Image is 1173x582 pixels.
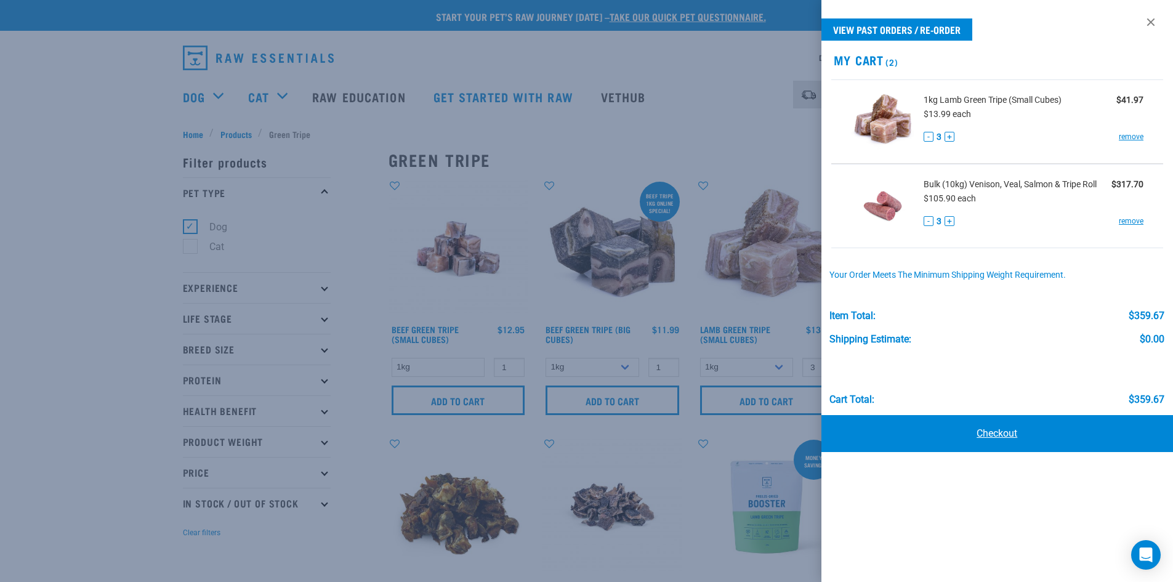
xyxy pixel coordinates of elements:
[1129,394,1164,405] div: $359.67
[1111,179,1143,189] strong: $317.70
[924,132,933,142] button: -
[924,193,976,203] span: $105.90 each
[945,216,954,226] button: +
[884,60,898,64] span: (2)
[1131,540,1161,570] div: Open Intercom Messenger
[829,310,876,321] div: Item Total:
[851,174,914,238] img: Venison, Veal, Salmon & Tripe Roll
[829,334,911,345] div: Shipping Estimate:
[829,270,1164,280] div: Your order meets the minimum shipping weight requirement.
[1116,95,1143,105] strong: $41.97
[924,94,1062,107] span: 1kg Lamb Green Tripe (Small Cubes)
[924,216,933,226] button: -
[1129,310,1164,321] div: $359.67
[924,178,1097,191] span: Bulk (10kg) Venison, Veal, Salmon & Tripe Roll
[851,90,914,153] img: Lamb Green Tripe (Small Cubes)
[937,215,941,228] span: 3
[821,18,972,41] a: View past orders / re-order
[924,109,971,119] span: $13.99 each
[1119,216,1143,227] a: remove
[1140,334,1164,345] div: $0.00
[1119,131,1143,142] a: remove
[829,394,874,405] div: Cart total:
[937,131,941,143] span: 3
[945,132,954,142] button: +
